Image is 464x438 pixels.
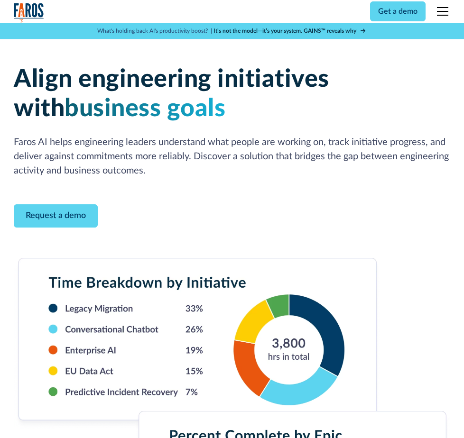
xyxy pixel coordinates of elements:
a: home [14,3,44,22]
img: Logo of the analytics and reporting company Faros. [14,3,44,22]
span: business goals [65,96,225,121]
a: It’s not the model—it’s your system. GAINS™ reveals why [213,27,367,35]
a: Contact Modal [14,204,98,228]
a: Get a demo [370,1,426,21]
p: Faros AI helps engineering leaders understand what people are working on, track initiative progre... [14,135,450,178]
strong: It’s not the model—it’s your system. GAINS™ reveals why [213,28,356,34]
h1: Align engineering initiatives with [14,64,450,124]
p: What's holding back AI's productivity boost? | [97,27,212,35]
